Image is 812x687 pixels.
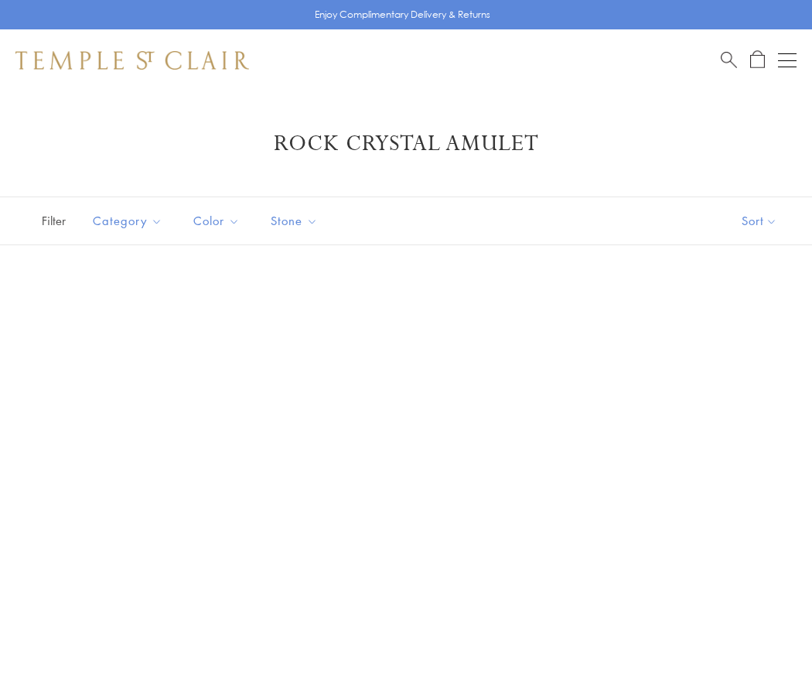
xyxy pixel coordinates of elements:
[182,203,251,238] button: Color
[263,211,329,231] span: Stone
[750,50,765,70] a: Open Shopping Bag
[315,7,490,22] p: Enjoy Complimentary Delivery & Returns
[707,197,812,244] button: Show sort by
[39,130,773,158] h1: Rock Crystal Amulet
[81,203,174,238] button: Category
[259,203,329,238] button: Stone
[778,51,797,70] button: Open navigation
[721,50,737,70] a: Search
[186,211,251,231] span: Color
[85,211,174,231] span: Category
[15,51,249,70] img: Temple St. Clair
